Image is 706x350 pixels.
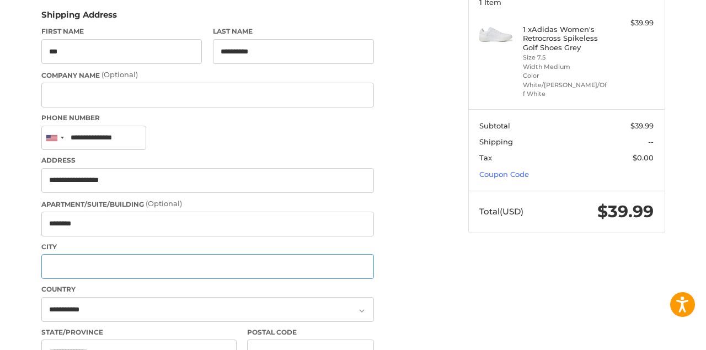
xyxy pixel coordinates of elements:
label: State/Province [41,327,237,337]
label: First Name [41,26,202,36]
label: Country [41,284,374,294]
li: Width Medium [523,62,607,72]
label: Postal Code [247,327,374,337]
label: Company Name [41,69,374,80]
label: Address [41,155,374,165]
span: $39.99 [630,121,654,130]
a: Coupon Code [479,170,529,179]
label: Last Name [213,26,374,36]
span: $39.99 [597,201,654,222]
li: Size 7.5 [523,53,607,62]
legend: Shipping Address [41,9,117,26]
span: Tax [479,153,492,162]
div: United States: +1 [42,126,67,150]
h4: 1 x Adidas Women's Retrocross Spikeless Golf Shoes Grey [523,25,607,52]
small: (Optional) [146,199,182,208]
div: $39.99 [610,18,654,29]
label: City [41,242,374,252]
small: (Optional) [101,70,138,79]
span: -- [648,137,654,146]
li: Color White/[PERSON_NAME]/Off White [523,71,607,99]
span: $0.00 [633,153,654,162]
label: Apartment/Suite/Building [41,198,374,209]
span: Total (USD) [479,206,523,217]
span: Subtotal [479,121,510,130]
span: Shipping [479,137,513,146]
label: Phone Number [41,113,374,123]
